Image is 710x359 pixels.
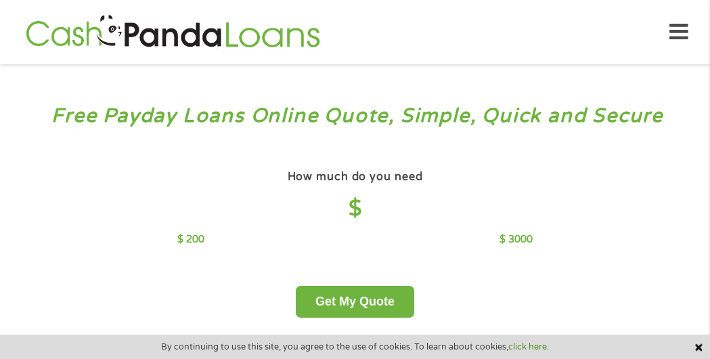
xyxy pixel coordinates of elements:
[296,286,414,318] button: Get My Quote
[177,232,204,247] p: $ 200
[177,195,533,223] h4: $
[161,342,549,352] span: By continuing to use this site, you agree to the use of cookies. To learn about cookies,
[508,341,549,352] a: click here.
[500,232,533,247] p: $ 3000
[22,13,324,51] img: GetLoanNow Logo
[39,104,671,129] h3: Free Payday Loans Online Quote, Simple, Quick and Secure
[288,170,423,184] h4: How much do you need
